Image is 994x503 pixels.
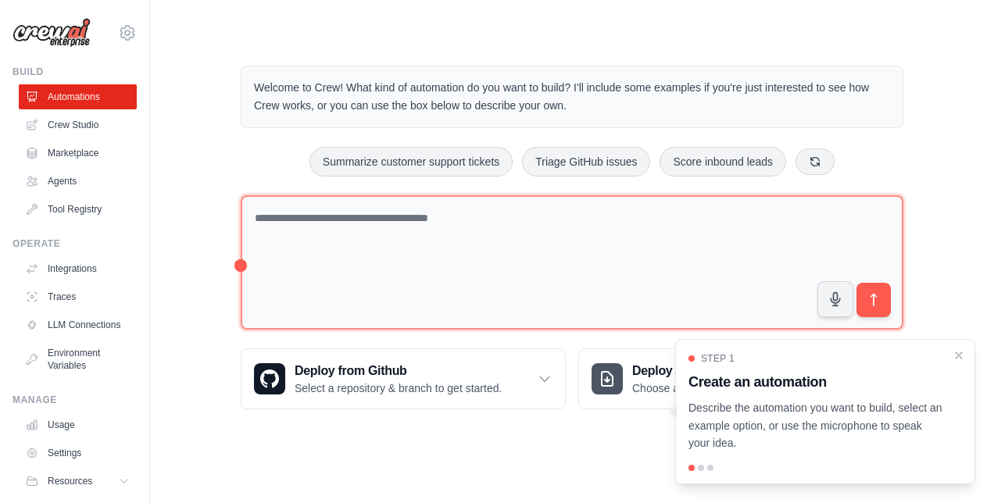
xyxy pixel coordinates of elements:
a: Settings [19,441,137,466]
a: Agents [19,169,137,194]
button: Triage GitHub issues [522,147,650,177]
a: Tool Registry [19,197,137,222]
a: LLM Connections [19,312,137,337]
a: Traces [19,284,137,309]
p: Select a repository & branch to get started. [295,380,502,396]
a: Usage [19,412,137,437]
p: Choose a zip file to upload. [632,380,764,396]
p: Describe the automation you want to build, select an example option, or use the microphone to spe... [688,399,943,452]
h3: Create an automation [688,371,943,393]
div: Operate [13,237,137,250]
div: Build [13,66,137,78]
div: Manage [13,394,137,406]
h3: Deploy from Github [295,362,502,380]
button: Close walkthrough [953,349,965,362]
button: Score inbound leads [660,147,786,177]
a: Crew Studio [19,112,137,137]
iframe: Chat Widget [916,428,994,503]
a: Automations [19,84,137,109]
img: Logo [13,18,91,48]
button: Summarize customer support tickets [309,147,513,177]
a: Environment Variables [19,341,137,378]
button: Resources [19,469,137,494]
a: Integrations [19,256,137,281]
a: Marketplace [19,141,137,166]
span: Resources [48,475,92,487]
span: Step 1 [701,352,735,365]
h3: Deploy from zip file [632,362,764,380]
p: Welcome to Crew! What kind of automation do you want to build? I'll include some examples if you'... [254,79,890,115]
